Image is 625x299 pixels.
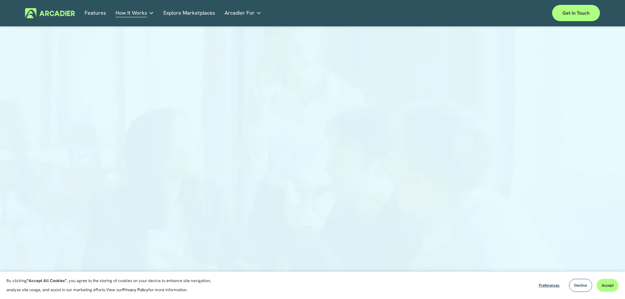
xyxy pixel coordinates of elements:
button: Decline [569,279,592,292]
p: By clicking , you agree to the storing of cookies on your device to enhance site navigation, anal... [7,276,218,294]
span: Preferences [539,283,560,288]
span: Arcadier For [225,8,255,18]
span: Accept [602,283,614,288]
span: Decline [574,283,587,288]
a: folder dropdown [116,8,154,18]
a: Privacy Policy [122,287,148,292]
a: Get in touch [552,5,600,21]
a: Explore Marketplaces [163,8,215,18]
button: Preferences [534,279,564,292]
span: How It Works [116,8,147,18]
strong: “Accept All Cookies” [27,278,67,283]
img: Arcadier [25,8,75,18]
button: Accept [597,279,618,292]
a: folder dropdown [225,8,261,18]
a: Features [85,8,106,18]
